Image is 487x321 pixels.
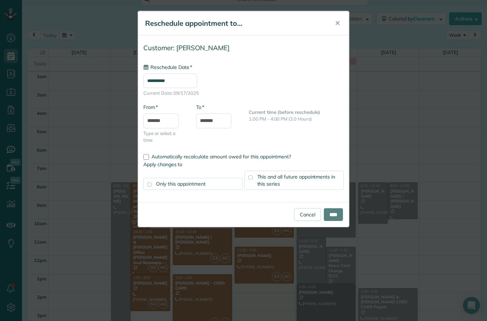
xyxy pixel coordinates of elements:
[248,175,253,180] input: This and all future appointments in this series
[143,90,344,97] span: Current Date: 09/17/2025
[145,18,325,28] h5: Reschedule appointment to...
[257,174,336,187] span: This and all future appointments in this series
[143,44,344,52] h4: Customer: [PERSON_NAME]
[156,181,206,187] span: Only this appointment
[249,109,320,115] b: Current time (before reschedule)
[147,182,152,187] input: Only this appointment
[143,64,192,71] label: Reschedule Date
[143,161,344,168] label: Apply changes to
[143,104,158,111] label: From
[196,104,204,111] label: To
[151,153,291,160] span: Automatically recalculate amount owed for this appointment?
[335,19,340,27] span: ✕
[294,208,321,221] a: Cancel
[249,116,344,122] p: 1:00 PM - 4:00 PM (3.0 Hours)
[143,130,185,144] span: Type or select a time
